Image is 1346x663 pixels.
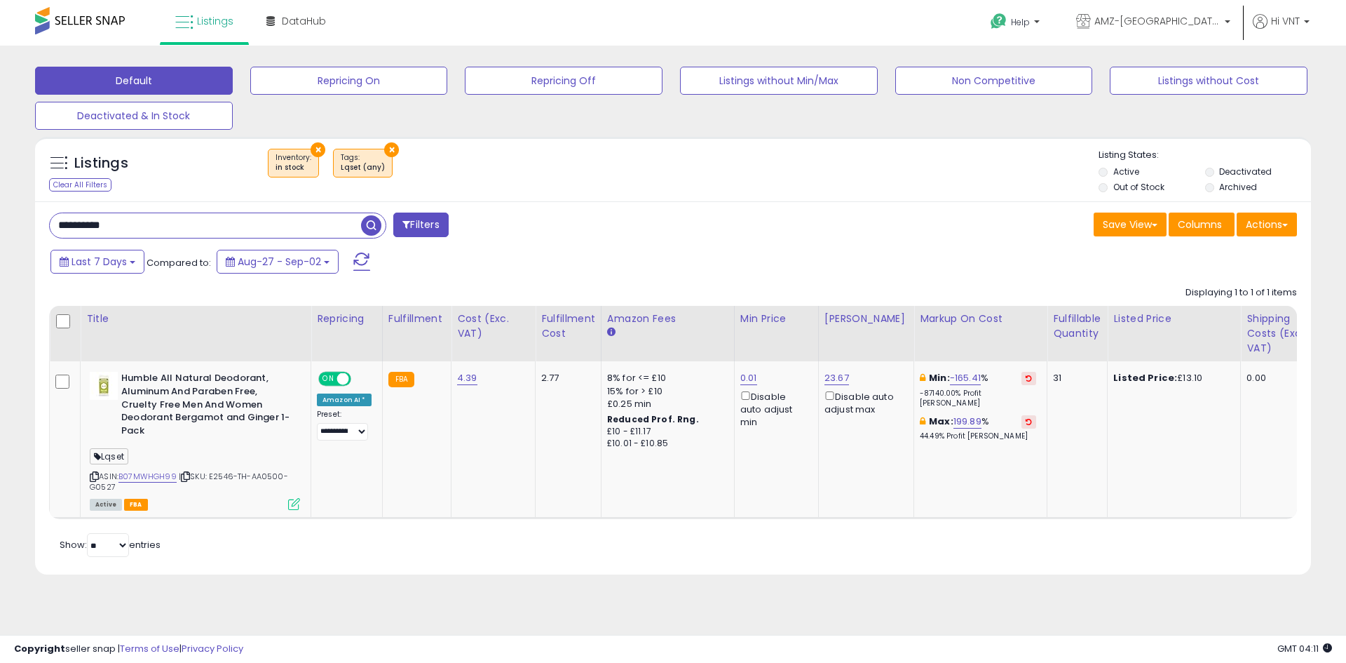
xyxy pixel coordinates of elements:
b: Max: [929,415,953,428]
i: Get Help [990,13,1007,30]
button: Deactivated & In Stock [35,102,233,130]
b: Listed Price: [1113,371,1177,384]
a: 4.39 [457,371,477,385]
div: Fulfillment Cost [541,312,595,341]
span: Help [1011,16,1030,28]
div: 15% for > £10 [607,385,723,398]
p: -87140.00% Profit [PERSON_NAME] [920,389,1036,408]
button: Repricing On [250,67,448,95]
img: 31FST16Q-HL._SL40_.jpg [90,372,118,400]
div: Disable auto adjust min [740,389,808,429]
button: Filters [393,213,448,237]
span: Listings [197,14,233,28]
div: Title [86,312,305,326]
div: 0.00 [1246,372,1314,384]
div: [PERSON_NAME] [824,312,908,326]
div: % [920,415,1036,441]
button: Aug-27 - Sep-02 [217,250,339,274]
div: £0.25 min [607,398,723,410]
button: × [384,142,399,157]
a: -165.41 [950,371,981,385]
button: Default [35,67,233,95]
div: Shipping Costs (Exc. VAT) [1246,312,1319,356]
p: Listing States: [1099,149,1310,162]
th: The percentage added to the cost of goods (COGS) that forms the calculator for Min & Max prices. [914,306,1047,361]
span: Inventory : [276,152,311,173]
b: Min: [929,371,950,384]
p: 44.49% Profit [PERSON_NAME] [920,431,1036,441]
div: £10 - £11.17 [607,426,723,438]
span: AMZ-[GEOGRAPHIC_DATA] [1094,14,1221,28]
span: FBA [124,499,148,511]
a: 23.67 [824,371,849,385]
div: £13.10 [1113,372,1230,384]
div: 31 [1053,372,1096,384]
a: Help [979,2,1054,46]
small: FBA [388,372,414,387]
span: DataHub [282,14,326,28]
a: B07MWHGH99 [118,471,177,483]
span: Tags : [341,152,385,173]
button: Save View [1094,213,1167,236]
span: ON [320,373,337,385]
div: Clear All Filters [49,178,111,192]
div: in stock [276,163,311,173]
div: Disable auto adjust max [824,389,903,416]
span: | SKU: E2546-TH-AA0500-G0527 [90,471,288,492]
div: Amazon Fees [607,312,728,326]
a: 0.01 [740,371,757,385]
span: Columns [1178,217,1222,232]
span: All listings currently available for purchase on Amazon [90,499,122,511]
span: Lqset [90,448,128,464]
div: Min Price [740,312,813,326]
div: £10.01 - £10.85 [607,438,723,450]
div: Markup on Cost [920,312,1041,326]
div: % [920,372,1036,408]
h5: Listings [74,154,128,173]
small: Amazon Fees. [607,326,616,339]
b: Humble All Natural Deodorant, Aluminum And Paraben Free, Cruelty Free Men And Women Deodorant Ber... [121,372,292,441]
div: Cost (Exc. VAT) [457,312,529,341]
button: Non Competitive [895,67,1093,95]
div: Fulfillable Quantity [1053,312,1101,341]
label: Out of Stock [1113,181,1164,193]
button: × [311,142,325,157]
b: Reduced Prof. Rng. [607,413,699,425]
button: Columns [1169,213,1235,236]
span: Aug-27 - Sep-02 [238,255,321,269]
div: Preset: [317,410,372,441]
button: Listings without Min/Max [680,67,878,95]
div: Amazon AI * [317,394,372,406]
button: Listings without Cost [1110,67,1307,95]
label: Deactivated [1219,166,1272,178]
label: Active [1113,166,1139,178]
button: Repricing Off [465,67,662,95]
a: Hi VNT [1253,14,1310,46]
span: OFF [349,373,372,385]
div: Listed Price [1113,312,1235,326]
div: Repricing [317,312,376,326]
span: Last 7 Days [72,255,127,269]
button: Last 7 Days [50,250,144,274]
span: Hi VNT [1271,14,1300,28]
span: Compared to: [147,256,211,269]
div: 2.77 [541,372,590,384]
div: Displaying 1 to 1 of 1 items [1185,286,1297,300]
a: 199.89 [953,415,981,429]
span: Show: entries [60,538,161,551]
div: Fulfillment [388,312,445,326]
div: ASIN: [90,372,300,509]
button: Actions [1237,213,1297,236]
label: Archived [1219,181,1257,193]
div: Lqset (any) [341,163,385,173]
div: 8% for <= £10 [607,372,723,384]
